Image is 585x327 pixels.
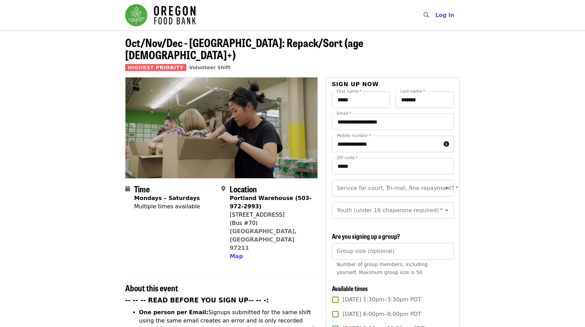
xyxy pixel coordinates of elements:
button: Log in [430,8,460,22]
span: Time [134,183,150,195]
div: [STREET_ADDRESS] [230,211,312,219]
img: Oct/Nov/Dec - Portland: Repack/Sort (age 8+) organized by Oregon Food Bank [126,78,317,178]
label: Mobile number [337,134,371,138]
input: First name [332,91,390,108]
span: Highest Priority [125,64,186,71]
span: Location [230,183,257,195]
i: map-marker-alt icon [221,185,225,192]
span: Log in [435,12,454,18]
span: [DATE] 6:00pm–8:00pm PDT [343,310,421,318]
a: Volunteer Shift [189,65,231,70]
input: Search [433,7,439,24]
strong: One person per Email: [139,309,208,316]
button: Open [442,183,452,193]
input: Mobile number [332,136,441,152]
label: ZIP code [337,156,357,160]
span: About this event [125,282,178,294]
div: (Bus #70) [230,219,312,227]
input: ZIP code [332,158,454,174]
input: Email [332,113,454,130]
label: Email [337,111,351,116]
span: Number of group members, including yourself. Maximum group size is 50 [337,262,428,275]
input: [object Object] [332,243,454,260]
i: search icon [424,12,429,18]
img: Oregon Food Bank - Home [125,4,196,26]
span: Available times [332,284,368,293]
label: Last name [400,89,425,93]
i: circle-info icon [444,141,449,147]
span: [DATE] 1:30pm–3:30pm PDT [343,296,421,304]
button: Map [230,252,243,261]
strong: Mondays – Saturdays [134,195,200,201]
span: Sign up now [332,81,379,88]
span: Map [230,253,243,260]
strong: -- -- -- READ BEFORE YOU SIGN UP-- -- -: [125,297,269,304]
label: First name [337,89,362,93]
strong: Portland Warehouse (503-972-2993) [230,195,312,210]
i: calendar icon [125,185,130,192]
span: Oct/Nov/Dec - [GEOGRAPHIC_DATA]: Repack/Sort (age [DEMOGRAPHIC_DATA]+) [125,34,363,63]
button: Open [442,206,452,215]
div: Multiple times available [134,202,200,211]
input: Last name [396,91,454,108]
a: [GEOGRAPHIC_DATA], [GEOGRAPHIC_DATA] 97211 [230,228,297,251]
span: Are you signing up a group? [332,231,400,240]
